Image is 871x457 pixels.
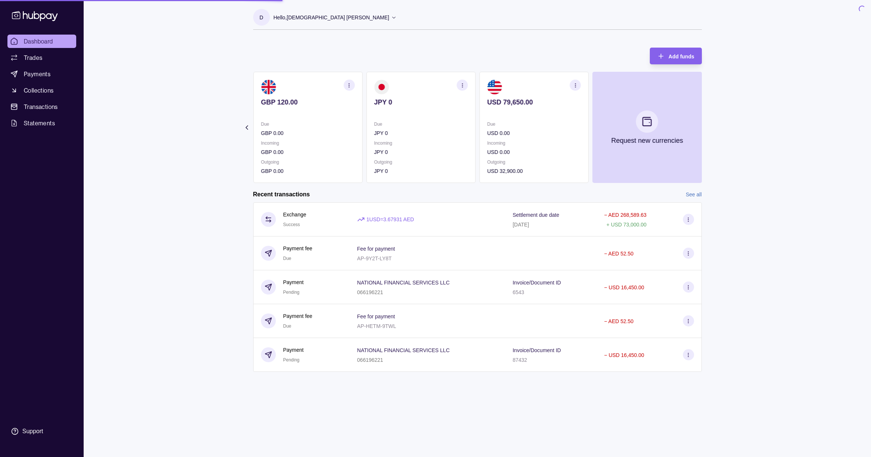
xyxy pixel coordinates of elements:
p: [DATE] [513,222,529,228]
span: Collections [24,86,54,95]
p: 87432 [513,357,527,363]
p: GBP 0.00 [261,167,355,175]
p: 6543 [513,289,524,295]
a: Collections [7,84,76,97]
p: Outgoing [487,158,581,166]
span: Statements [24,119,55,128]
a: Statements [7,116,76,130]
a: Trades [7,51,76,64]
p: − USD 16,450.00 [604,284,644,290]
h2: Recent transactions [253,190,310,199]
p: Payment fee [283,312,313,320]
p: − AED 268,589.63 [604,212,646,218]
p: Fee for payment [357,246,395,252]
p: USD 32,900.00 [487,167,581,175]
p: Fee for payment [357,313,395,319]
p: Exchange [283,210,306,219]
a: Support [7,424,76,439]
button: Request new currencies [592,72,701,183]
p: − AED 52.50 [604,251,633,257]
p: D [259,13,263,22]
p: 066196221 [357,357,383,363]
img: jp [374,80,389,94]
p: Outgoing [374,158,468,166]
span: Trades [24,53,42,62]
p: − USD 16,450.00 [604,352,644,358]
p: 066196221 [357,289,383,295]
p: Incoming [487,139,581,147]
img: gb [261,80,276,94]
span: Due [283,256,291,261]
p: Incoming [261,139,355,147]
p: Payment [283,346,304,354]
p: Invoice/Document ID [513,280,561,286]
p: AP-9Y2T-LY8T [357,255,392,261]
p: 1 USD = 3.67931 AED [367,215,414,223]
div: Support [22,427,43,435]
p: USD 0.00 [487,129,581,137]
p: Request new currencies [611,136,683,145]
p: JPY 0 [374,148,468,156]
p: Invoice/Document ID [513,347,561,353]
span: Add funds [668,54,694,59]
p: Settlement due date [513,212,559,218]
p: − AED 52.50 [604,318,633,324]
span: Dashboard [24,37,53,46]
a: See all [686,190,702,199]
p: GBP 0.00 [261,148,355,156]
p: JPY 0 [374,167,468,175]
span: Transactions [24,102,58,111]
p: Incoming [374,139,468,147]
button: Add funds [650,48,701,64]
span: Pending [283,290,300,295]
p: Hello, [DEMOGRAPHIC_DATA] [PERSON_NAME] [274,13,389,22]
p: + USD 73,000.00 [606,222,646,228]
p: NATIONAL FINANCIAL SERVICES LLC [357,347,450,353]
p: GBP 0.00 [261,129,355,137]
p: Outgoing [261,158,355,166]
p: Due [374,120,468,128]
p: AP-HETM-9TWL [357,323,396,329]
span: Due [283,324,291,329]
p: JPY 0 [374,129,468,137]
p: NATIONAL FINANCIAL SERVICES LLC [357,280,450,286]
a: Payments [7,67,76,81]
a: Transactions [7,100,76,113]
span: Payments [24,70,51,78]
p: Payment [283,278,304,286]
img: us [487,80,502,94]
a: Dashboard [7,35,76,48]
p: Due [487,120,581,128]
p: JPY 0 [374,98,468,106]
p: GBP 120.00 [261,98,355,106]
p: Payment fee [283,244,313,252]
p: Due [261,120,355,128]
span: Success [283,222,300,227]
p: USD 79,650.00 [487,98,581,106]
span: Pending [283,357,300,363]
p: USD 0.00 [487,148,581,156]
